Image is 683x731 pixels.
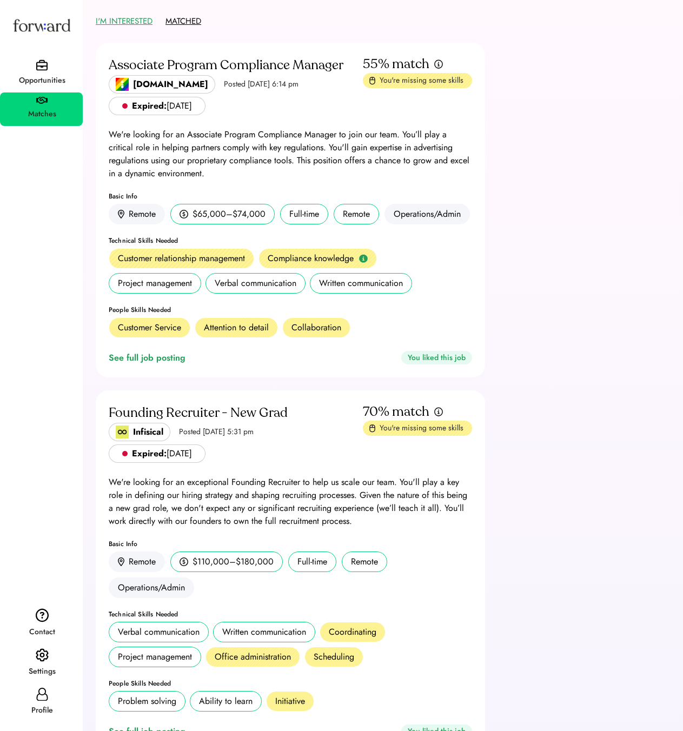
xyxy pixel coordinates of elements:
[314,650,354,663] div: Scheduling
[109,611,472,617] div: Technical Skills Needed
[36,97,48,104] img: handshake.svg
[199,695,253,708] div: Ability to learn
[133,426,163,438] div: Infisical
[109,351,190,364] a: See full job posting
[118,557,124,567] img: location.svg
[384,204,470,224] div: Operations/Admin
[288,551,336,572] div: Full-time
[11,9,72,42] img: Forward logo
[165,13,201,30] button: MATCHED
[116,426,129,438] img: infisical_logo.jpeg
[334,204,379,224] div: Remote
[132,99,167,112] strong: Expired:
[380,423,466,434] div: You're missing some skills
[193,555,274,568] div: $110,000–$180,000
[268,252,354,265] div: Compliance knowledge
[36,648,49,662] img: settings.svg
[109,476,472,528] div: We're looking for an exceptional Founding Recruiter to help us scale our team. You'll play a key ...
[129,555,156,568] div: Remote
[129,208,156,221] div: Remote
[280,204,328,224] div: Full-time
[1,626,83,639] div: Contact
[109,237,472,244] div: Technical Skills Needed
[369,424,375,433] img: missing-skills.svg
[369,76,375,85] img: missing-skills.svg
[118,277,192,290] div: Project management
[109,577,194,598] div: Operations/Admin
[180,209,188,219] img: money.svg
[1,704,83,717] div: Profile
[434,59,443,69] img: info.svg
[116,78,129,91] img: impactdotcom_logo.jpeg
[118,695,176,708] div: Problem solving
[109,541,472,547] div: Basic Info
[179,427,254,437] div: Posted [DATE] 5:31 pm
[133,78,208,91] div: [DOMAIN_NAME]
[222,626,306,639] div: Written communication
[36,59,48,71] img: briefcase.svg
[118,210,124,219] img: location.svg
[118,650,192,663] div: Project management
[193,208,266,221] div: $65,000–$74,000
[215,650,291,663] div: Office administration
[118,252,245,265] div: Customer relationship management
[401,351,472,364] div: You liked this job
[363,56,429,73] div: 55% match
[363,403,429,421] div: 70% match
[275,695,305,708] div: Initiative
[132,447,192,460] div: [DATE]
[109,128,472,180] div: We're looking for an Associate Program Compliance Manager to join our team. You’ll play a critica...
[359,254,368,263] img: info-green.svg
[319,277,403,290] div: Written communication
[1,665,83,678] div: Settings
[109,57,360,74] div: Associate Program Compliance Manager
[204,321,269,334] div: Attention to detail
[1,74,83,87] div: Opportunities
[36,608,49,622] img: contact.svg
[342,551,387,572] div: Remote
[118,626,200,639] div: Verbal communication
[434,407,443,417] img: info.svg
[291,321,341,334] div: Collaboration
[109,307,472,313] div: People Skills Needed
[109,404,360,422] div: Founding Recruiter - New Grad
[329,626,376,639] div: Coordinating
[96,13,152,30] button: I'M INTERESTED
[380,75,466,86] div: You're missing some skills
[132,447,167,460] strong: Expired:
[1,108,83,121] div: Matches
[109,193,472,200] div: Basic Info
[180,557,188,567] img: money.svg
[132,99,192,112] div: [DATE]
[215,277,296,290] div: Verbal communication
[118,321,181,334] div: Customer Service
[109,680,472,687] div: People Skills Needed
[224,79,299,90] div: Posted [DATE] 6:14 pm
